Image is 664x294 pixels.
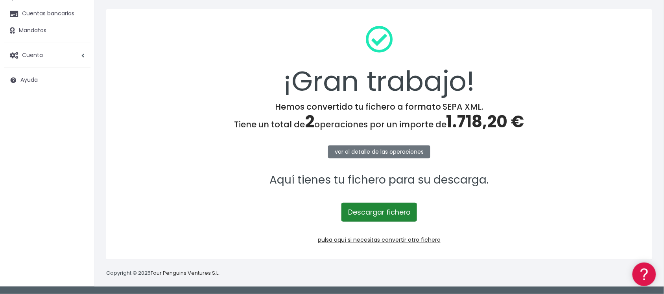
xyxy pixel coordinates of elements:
[305,110,314,133] span: 2
[106,269,221,277] p: Copyright © 2025 .
[151,269,219,277] a: Four Penguins Ventures S.L.
[116,102,642,132] h4: Hemos convertido tu fichero a formato SEPA XML. Tiene un total de operaciones por un importe de
[328,145,430,158] a: ver el detalle de las operaciones
[22,51,43,59] span: Cuenta
[20,76,38,84] span: Ayuda
[4,47,90,64] a: Cuenta
[116,171,642,189] p: Aquí tienes tu fichero para su descarga.
[341,203,417,222] a: Descargar fichero
[4,22,90,39] a: Mandatos
[4,72,90,88] a: Ayuda
[4,6,90,22] a: Cuentas bancarias
[446,110,524,133] span: 1.718,20 €
[116,19,642,102] div: ¡Gran trabajo!
[318,236,441,244] a: pulsa aquí si necesitas convertir otro fichero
